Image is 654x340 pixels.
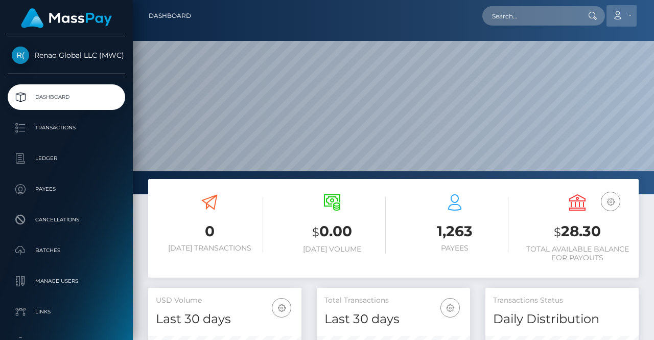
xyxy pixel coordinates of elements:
[12,212,121,228] p: Cancellations
[12,47,29,64] img: Renao Global LLC (MWC)
[482,6,578,26] input: Search...
[8,51,125,60] span: Renao Global LLC (MWC)
[8,176,125,202] a: Payees
[493,310,631,328] h4: Daily Distribution
[12,89,121,105] p: Dashboard
[401,221,508,241] h3: 1,263
[324,310,462,328] h4: Last 30 days
[12,182,121,197] p: Payees
[278,221,386,242] h3: 0.00
[8,268,125,294] a: Manage Users
[156,296,294,306] h5: USD Volume
[324,296,462,306] h5: Total Transactions
[524,221,631,242] h3: 28.30
[12,304,121,320] p: Links
[12,243,121,258] p: Batches
[554,225,561,239] small: $
[8,299,125,325] a: Links
[8,84,125,110] a: Dashboard
[278,245,386,254] h6: [DATE] Volume
[8,238,125,263] a: Batches
[8,207,125,233] a: Cancellations
[12,120,121,135] p: Transactions
[312,225,319,239] small: $
[8,115,125,141] a: Transactions
[156,244,263,253] h6: [DATE] Transactions
[149,5,191,27] a: Dashboard
[524,245,631,262] h6: Total Available Balance for Payouts
[12,274,121,289] p: Manage Users
[493,296,631,306] h5: Transactions Status
[8,146,125,171] a: Ledger
[21,8,112,28] img: MassPay Logo
[401,244,508,253] h6: Payees
[156,310,294,328] h4: Last 30 days
[12,151,121,166] p: Ledger
[156,221,263,241] h3: 0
